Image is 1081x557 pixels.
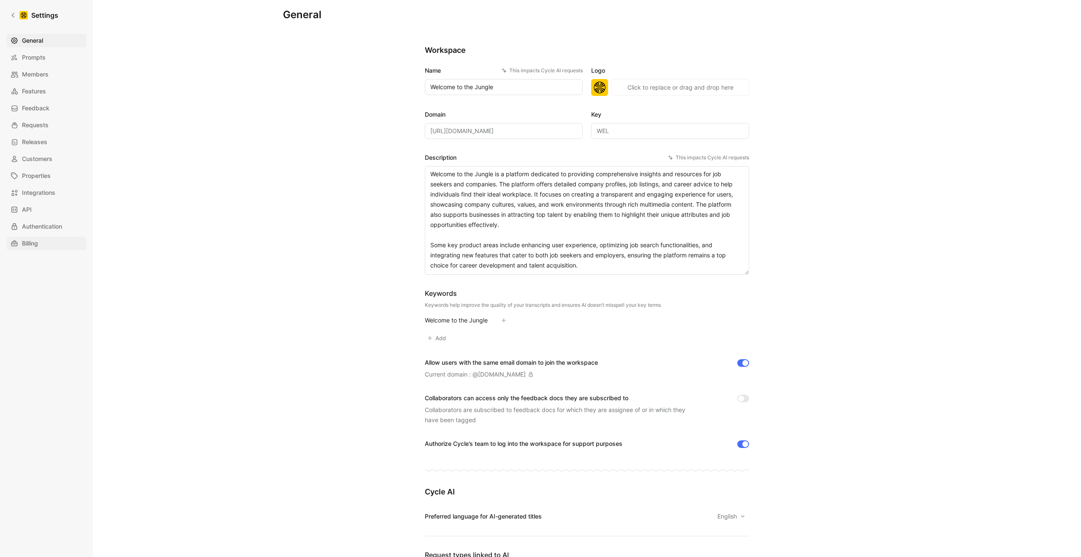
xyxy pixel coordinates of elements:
span: Members [22,69,49,79]
textarea: Welcome to the Jungle is a platform dedicated to providing comprehensive insights and resources f... [425,166,749,275]
div: Allow users with the same email domain to join the workspace [425,358,598,368]
div: Preferred language for AI-generated titles [425,511,542,522]
a: Requests [7,118,86,132]
label: Name [425,66,583,76]
span: General [22,35,43,46]
a: Integrations [7,186,86,199]
span: Releases [22,137,47,147]
a: Properties [7,169,86,183]
div: Collaborators can access only the feedback docs they are subscribed to [425,393,695,403]
div: Keywords help improve the quality of your transcripts and ensures AI doesn’t misspell your key terms [425,302,661,309]
h2: Workspace [425,45,749,55]
button: Click to replace or drag and drop here [611,79,749,96]
div: Authorize Cycle’s team to log into the workspace for support purposes [425,439,622,449]
span: English [717,511,739,522]
span: Feedback [22,103,49,113]
a: Authentication [7,220,86,233]
div: This impacts Cycle AI requests [668,153,749,162]
span: Features [22,86,46,96]
a: Members [7,68,86,81]
label: Description [425,153,749,163]
span: Requests [22,120,49,130]
a: Billing [7,237,86,250]
button: English [714,511,749,522]
span: Properties [22,171,51,181]
img: logo [591,79,608,96]
span: Integrations [22,188,55,198]
span: Authentication [22,221,62,232]
button: Add [425,332,450,344]
label: Logo [591,66,749,76]
div: This impacts Cycle AI requests [502,66,583,75]
label: Key [591,109,749,120]
h1: General [283,8,321,22]
a: Features [7,85,86,98]
span: Customers [22,154,52,164]
div: Current domain : @ [425,369,533,380]
a: API [7,203,86,216]
h1: Settings [31,10,58,20]
a: Settings [7,7,62,24]
a: Feedback [7,101,86,115]
span: Prompts [22,52,46,63]
div: [DOMAIN_NAME] [478,369,526,380]
a: Customers [7,152,86,166]
a: Prompts [7,51,86,64]
a: Releases [7,135,86,149]
label: Domain [425,109,583,120]
h2: Cycle AI [425,487,749,497]
div: Welcome to the Jungle [425,315,488,325]
div: Collaborators are subscribed to feedback docs for which they are assignee of or in which they hav... [425,405,695,425]
span: API [22,205,32,215]
a: General [7,34,86,47]
span: Billing [22,238,38,248]
div: Keywords [425,288,661,298]
input: Some placeholder [425,123,583,139]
